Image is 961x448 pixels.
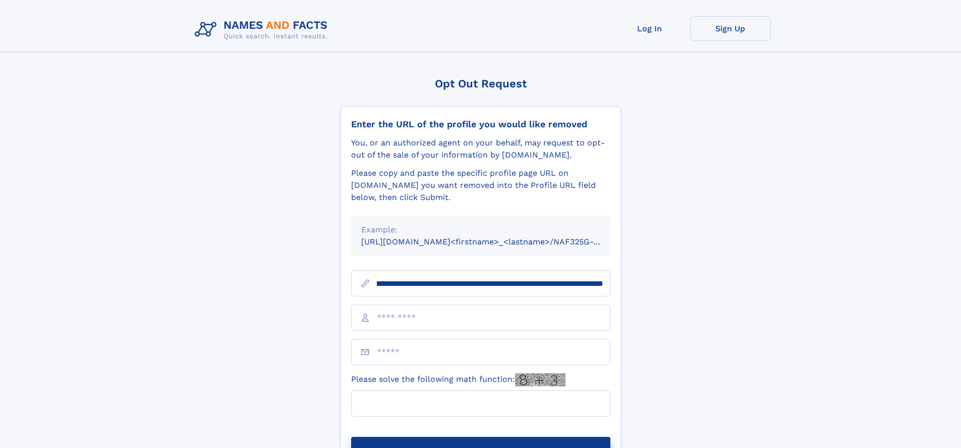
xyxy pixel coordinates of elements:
[351,119,610,130] div: Enter the URL of the profile you would like removed
[341,77,621,90] div: Opt Out Request
[351,167,610,204] div: Please copy and paste the specific profile page URL on [DOMAIN_NAME] you want removed into the Pr...
[191,16,336,43] img: Logo Names and Facts
[351,373,566,386] label: Please solve the following math function:
[361,237,630,246] small: [URL][DOMAIN_NAME]<firstname>_<lastname>/NAF325G-xxxxxxxx
[690,16,771,41] a: Sign Up
[609,16,690,41] a: Log In
[351,137,610,161] div: You, or an authorized agent on your behalf, may request to opt-out of the sale of your informatio...
[361,224,600,236] div: Example:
